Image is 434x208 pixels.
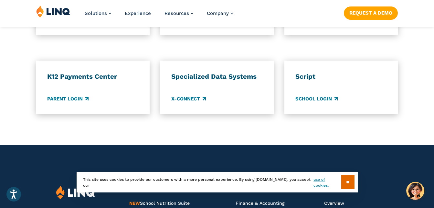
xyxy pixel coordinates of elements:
[406,182,424,200] button: Hello, have a question? Let’s chat.
[207,10,233,16] a: Company
[125,10,151,16] a: Experience
[324,201,344,206] a: Overview
[313,177,341,188] a: use of cookies.
[47,72,139,81] h3: K12 Payments Center
[85,10,111,16] a: Solutions
[295,95,338,102] a: School Login
[171,95,206,102] a: X-Connect
[171,72,263,81] h3: Specialized Data Systems
[85,5,233,27] nav: Primary Navigation
[344,6,398,19] a: Request a Demo
[85,10,107,16] span: Solutions
[295,72,387,81] h3: Script
[236,201,285,206] a: Finance & Accounting
[164,10,189,16] span: Resources
[47,95,89,102] a: Parent Login
[129,201,190,206] a: NEWSchool Nutrition Suite
[129,201,140,206] span: NEW
[344,5,398,19] nav: Button Navigation
[207,10,229,16] span: Company
[129,201,190,206] span: School Nutrition Suite
[36,5,70,17] img: LINQ | K‑12 Software
[164,10,193,16] a: Resources
[77,172,358,192] div: This site uses cookies to provide our customers with a more personal experience. By using [DOMAIN...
